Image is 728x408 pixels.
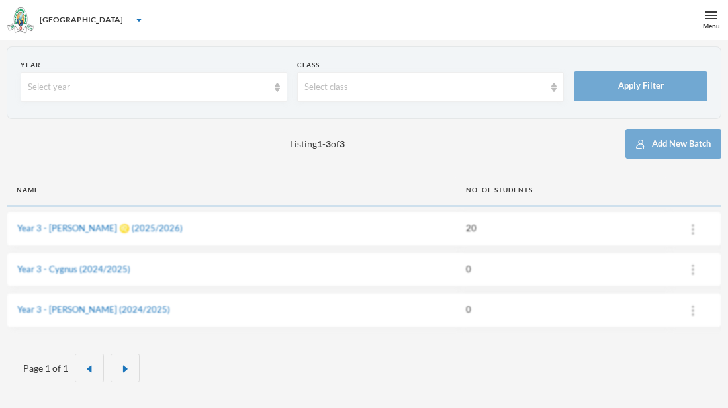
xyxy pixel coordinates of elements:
[28,81,268,94] div: Select year
[692,265,694,275] img: ...
[326,138,331,149] b: 3
[456,293,666,327] td: 0
[290,137,345,151] span: Listing - of
[317,138,322,149] b: 1
[692,306,694,316] img: ...
[692,224,694,235] img: ...
[574,71,707,101] button: Apply Filter
[7,7,34,34] img: logo
[456,212,666,246] td: 20
[21,60,287,70] div: Year
[17,304,170,315] a: Year 3 - [PERSON_NAME] (2024/2025)
[17,264,130,274] a: Year 3 - Cygnus (2024/2025)
[23,361,68,375] div: Page 1 of 1
[703,21,720,31] div: Menu
[340,138,345,149] b: 3
[456,253,666,287] td: 0
[7,175,456,205] th: Name
[625,129,721,159] button: Add New Batch
[297,60,564,70] div: Class
[304,81,545,94] div: Select class
[17,223,183,233] a: Year 3 - [PERSON_NAME] ♌️ (2025/2026)
[456,175,666,205] th: No. of students
[40,14,123,26] div: [GEOGRAPHIC_DATA]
